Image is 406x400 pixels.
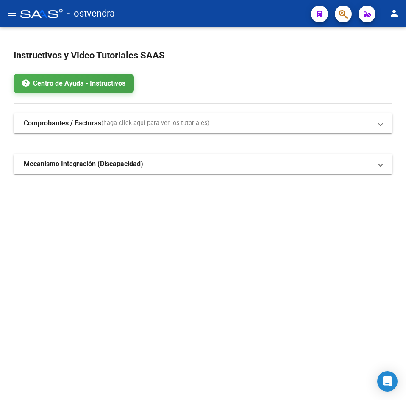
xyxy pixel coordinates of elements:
a: Centro de Ayuda - Instructivos [14,74,134,93]
mat-expansion-panel-header: Comprobantes / Facturas(haga click aquí para ver los tutoriales) [14,113,392,133]
mat-expansion-panel-header: Mecanismo Integración (Discapacidad) [14,154,392,174]
span: - ostvendra [67,4,115,23]
mat-icon: menu [7,8,17,18]
strong: Comprobantes / Facturas [24,119,101,128]
span: (haga click aquí para ver los tutoriales) [101,119,209,128]
h2: Instructivos y Video Tutoriales SAAS [14,47,392,64]
div: Open Intercom Messenger [377,371,398,392]
strong: Mecanismo Integración (Discapacidad) [24,159,143,169]
mat-icon: person [389,8,399,18]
